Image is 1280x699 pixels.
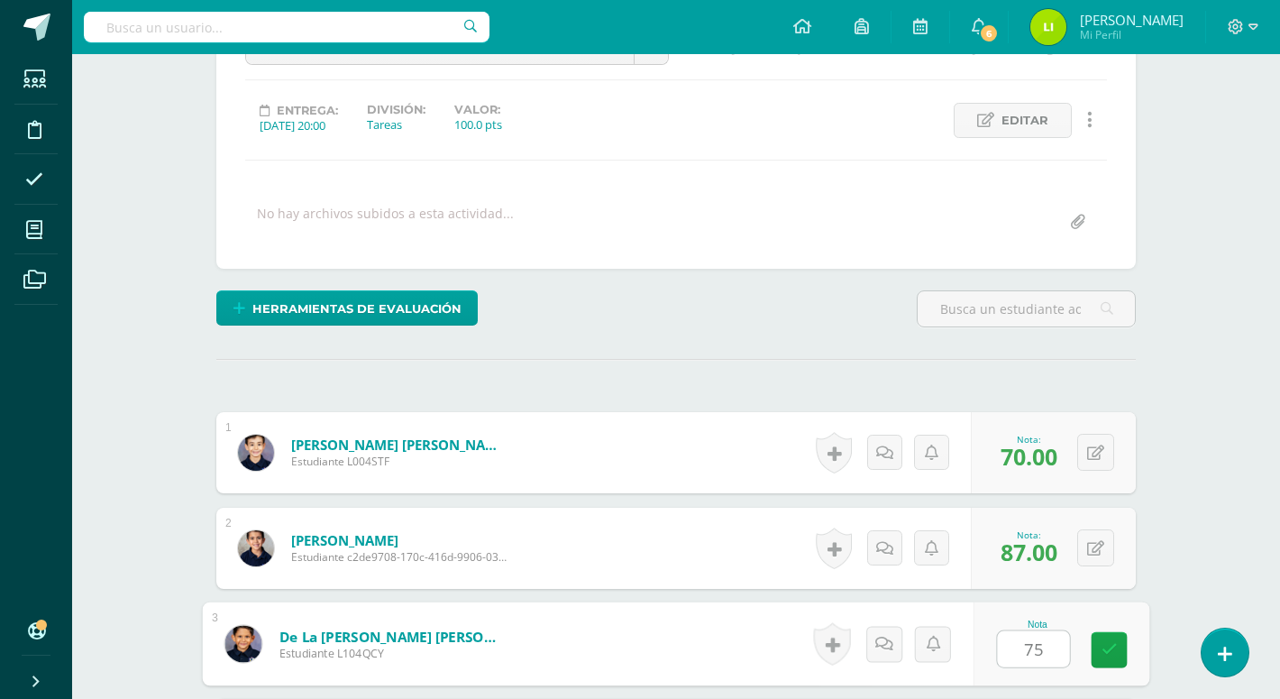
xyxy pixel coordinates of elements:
div: 100.0 pts [454,116,502,133]
div: Nota [997,620,1079,630]
div: [DATE] 20:00 [260,117,338,133]
span: Editar [1001,104,1048,137]
div: No hay archivos subidos a esta actividad... [257,205,514,240]
input: Busca un estudiante aquí... [918,291,1135,327]
span: Estudiante L004STF [291,454,507,469]
img: 1bd97c6ebe84f7afad30334cf693b6dc.png [224,625,261,662]
div: Nota: [1001,529,1057,541]
span: [PERSON_NAME] [1080,11,1184,29]
span: 87.00 [1001,537,1057,567]
span: Estudiante L104QCY [279,646,502,662]
div: Nota: [1001,433,1057,446]
img: f31876f03edbe0e02963a189f58a2a6f.png [238,435,274,471]
a: [PERSON_NAME] [PERSON_NAME] [291,436,507,454]
img: e195f5732fd4fd95dde06d008de11b16.png [1030,9,1066,45]
div: Tareas [367,116,425,133]
label: Valor: [454,103,502,116]
a: Herramientas de evaluación [216,290,478,326]
span: Estudiante c2de9708-170c-416d-9906-03a434e94d96 [291,549,507,565]
span: Entrega: [277,104,338,117]
span: 70.00 [1001,441,1057,472]
span: Herramientas de evaluación [252,292,462,326]
span: 6 [979,23,999,43]
img: 52add4e275abe67bcfe05d3f47df16cf.png [238,530,274,566]
a: De la [PERSON_NAME] [PERSON_NAME] [279,627,502,646]
input: Busca un usuario... [84,12,489,42]
a: [PERSON_NAME] [291,531,507,549]
input: 0-100.0 [998,631,1070,667]
span: Mi Perfil [1080,27,1184,42]
label: División: [367,103,425,116]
